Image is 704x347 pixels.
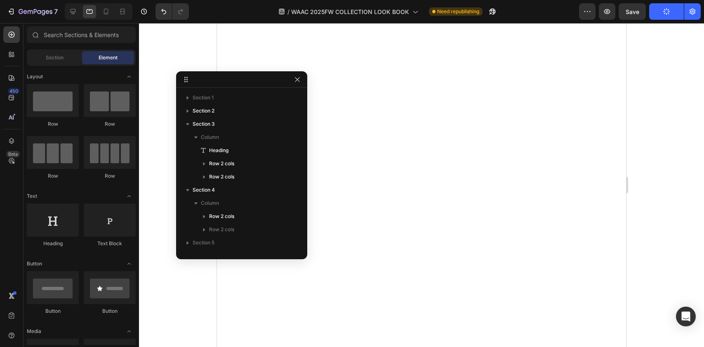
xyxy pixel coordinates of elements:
[291,7,409,16] span: WAAC 2025FW COLLECTION LOOK BOOK
[437,8,479,15] span: Need republishing
[122,190,136,203] span: Toggle open
[27,240,79,247] div: Heading
[122,325,136,338] span: Toggle open
[27,26,136,43] input: Search Sections & Elements
[46,54,64,61] span: Section
[27,192,37,200] span: Text
[3,3,61,20] button: 7
[6,151,20,157] div: Beta
[27,120,79,128] div: Row
[8,88,20,94] div: 450
[122,257,136,270] span: Toggle open
[84,172,136,180] div: Row
[84,120,136,128] div: Row
[27,328,41,335] span: Media
[626,8,639,15] span: Save
[619,3,646,20] button: Save
[27,260,42,267] span: Button
[27,172,79,180] div: Row
[27,73,43,80] span: Layout
[84,240,136,247] div: Text Block
[155,3,189,20] div: Undo/Redo
[84,307,136,315] div: Button
[99,54,118,61] span: Element
[122,70,136,83] span: Toggle open
[287,7,290,16] span: /
[217,23,626,347] iframe: Design area
[27,307,79,315] div: Button
[54,7,58,16] p: 7
[676,307,696,326] div: Open Intercom Messenger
